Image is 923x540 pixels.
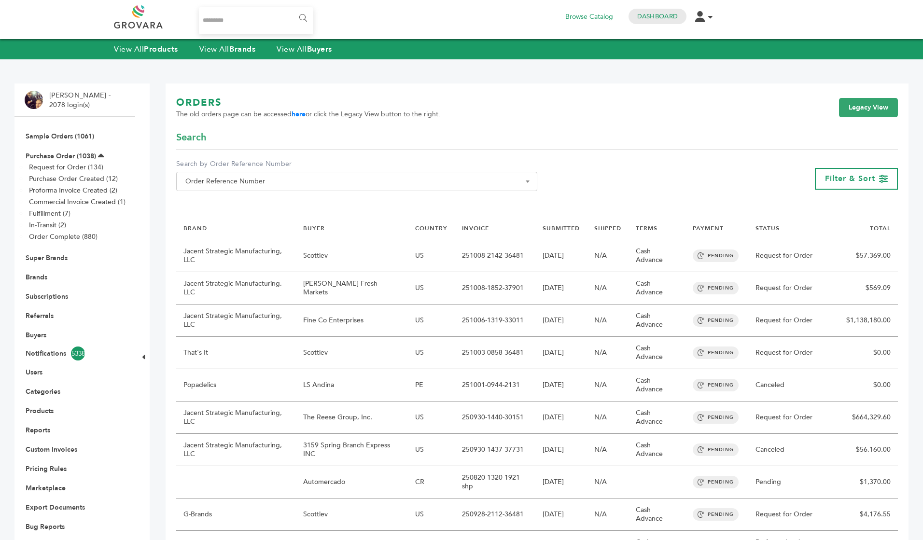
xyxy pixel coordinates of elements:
[182,175,532,188] span: Order Reference Number
[587,498,629,531] td: N/A
[755,224,780,232] a: STATUS
[408,240,455,272] td: US
[26,387,60,396] a: Categories
[199,44,256,55] a: View AllBrands
[408,402,455,434] td: US
[29,197,126,207] a: Commercial Invoice Created (1)
[176,498,296,531] td: G-Brands
[629,434,685,466] td: Cash Advance
[535,337,587,369] td: [DATE]
[455,337,535,369] td: 251003-0858-36481
[748,498,839,531] td: Request for Order
[26,346,124,360] a: Notifications5338
[587,434,629,466] td: N/A
[26,406,54,415] a: Products
[71,346,85,360] span: 5338
[26,503,85,512] a: Export Documents
[587,369,629,402] td: N/A
[26,132,94,141] a: Sample Orders (1061)
[693,249,739,262] span: PENDING
[543,224,580,232] a: SUBMITTED
[587,305,629,337] td: N/A
[303,224,325,232] a: BUYER
[455,369,535,402] td: 251001-0944-2131
[144,44,178,55] strong: Products
[748,402,839,434] td: Request for Order
[26,292,68,301] a: Subscriptions
[29,221,66,230] a: In-Transit (2)
[693,476,739,488] span: PENDING
[26,522,65,531] a: Bug Reports
[748,272,839,305] td: Request for Order
[176,110,440,119] span: The old orders page can be accessed or click the Legacy View button to the right.
[839,434,898,466] td: $56,160.00
[408,466,455,498] td: CR
[296,337,408,369] td: Scottlev
[49,91,113,110] li: [PERSON_NAME] - 2078 login(s)
[176,369,296,402] td: Popadelics
[29,232,98,241] a: Order Complete (880)
[26,426,50,435] a: Reports
[26,368,42,377] a: Users
[29,209,70,218] a: Fulfillment (7)
[825,173,875,184] span: Filter & Sort
[176,434,296,466] td: Jacent Strategic Manufacturing, LLC
[455,305,535,337] td: 251006-1319-33011
[629,240,685,272] td: Cash Advance
[693,282,739,294] span: PENDING
[29,186,117,195] a: Proforma Invoice Created (2)
[176,172,537,191] span: Order Reference Number
[296,466,408,498] td: Automercado
[277,44,332,55] a: View AllBuyers
[587,337,629,369] td: N/A
[296,434,408,466] td: 3159 Spring Branch Express INC
[594,224,621,232] a: SHIPPED
[748,369,839,402] td: Canceled
[839,98,898,117] a: Legacy View
[839,272,898,305] td: $569.09
[176,131,206,144] span: Search
[839,369,898,402] td: $0.00
[636,224,657,232] a: TERMS
[535,402,587,434] td: [DATE]
[296,272,408,305] td: [PERSON_NAME] Fresh Markets
[26,484,66,493] a: Marketplace
[229,44,255,55] strong: Brands
[839,402,898,434] td: $664,329.60
[26,152,96,161] a: Purchase Order (1038)
[693,379,739,391] span: PENDING
[629,305,685,337] td: Cash Advance
[292,110,306,119] a: here
[693,346,739,359] span: PENDING
[307,44,332,55] strong: Buyers
[693,224,724,232] a: PAYMENT
[535,466,587,498] td: [DATE]
[114,44,178,55] a: View AllProducts
[455,272,535,305] td: 251008-1852-37901
[535,240,587,272] td: [DATE]
[693,443,739,456] span: PENDING
[535,272,587,305] td: [DATE]
[839,466,898,498] td: $1,370.00
[29,163,103,172] a: Request for Order (134)
[408,305,455,337] td: US
[296,402,408,434] td: The Reese Group, Inc.
[199,7,313,34] input: Search...
[455,466,535,498] td: 250820-1320-1921 shp
[629,498,685,531] td: Cash Advance
[296,305,408,337] td: Fine Co Enterprises
[408,272,455,305] td: US
[748,240,839,272] td: Request for Order
[462,224,489,232] a: INVOICE
[29,174,118,183] a: Purchase Order Created (12)
[26,273,47,282] a: Brands
[26,331,46,340] a: Buyers
[839,240,898,272] td: $57,369.00
[629,272,685,305] td: Cash Advance
[296,369,408,402] td: LS Andina
[839,337,898,369] td: $0.00
[535,369,587,402] td: [DATE]
[176,96,440,110] h1: ORDERS
[455,434,535,466] td: 250930-1437-37731
[176,240,296,272] td: Jacent Strategic Manufacturing, LLC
